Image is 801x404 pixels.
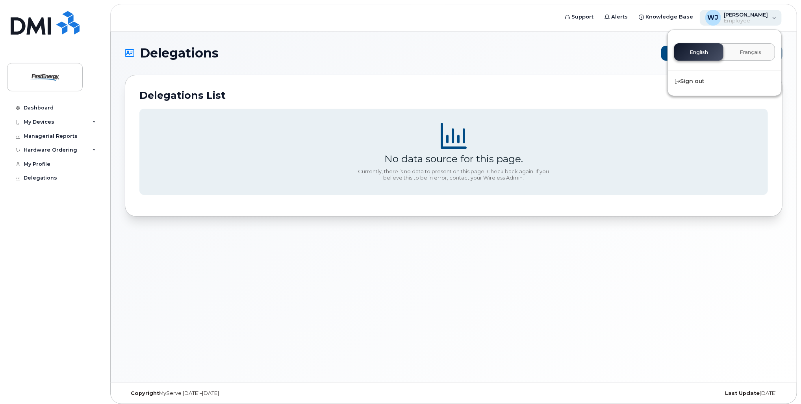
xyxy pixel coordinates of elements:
[661,46,782,61] a: New Hardware Ordering Delegation
[384,153,523,165] div: No data source for this page.
[139,89,768,101] h2: Delegations List
[767,370,795,398] iframe: Messenger Launcher
[725,390,760,396] strong: Last Update
[125,390,344,397] div: MyServe [DATE]–[DATE]
[131,390,159,396] strong: Copyright
[140,47,219,59] span: Delegations
[355,169,552,181] div: Currently, there is no data to present on this page. Check back again. If you believe this to be ...
[563,390,782,397] div: [DATE]
[668,74,781,89] div: Sign out
[740,49,761,56] span: Français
